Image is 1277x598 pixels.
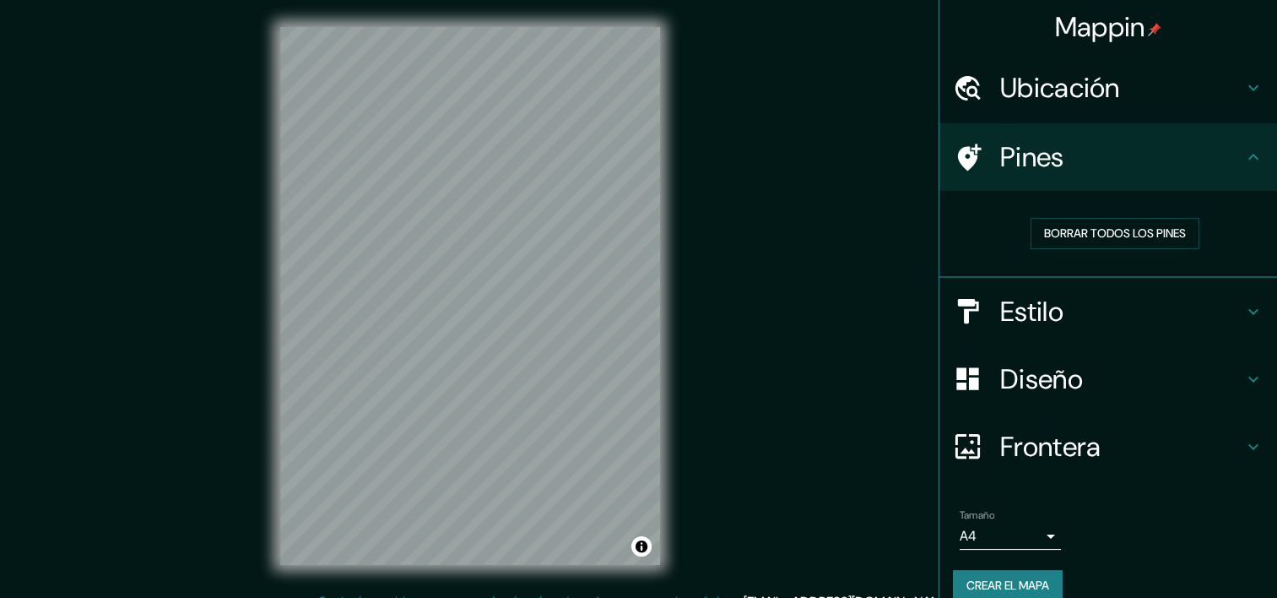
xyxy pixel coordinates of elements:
div: Frontera [939,413,1277,481]
font: Mappin [1055,9,1145,45]
div: Ubicación [939,54,1277,122]
div: Diseño [939,345,1277,413]
button: Borrar todos los pines [1031,218,1199,249]
div: Pines [939,123,1277,191]
canvas: Mapa [280,27,660,565]
h4: Estilo [1000,295,1243,329]
font: Crear el mapa [966,575,1049,596]
h4: Diseño [1000,362,1243,396]
font: Borrar todos los pines [1044,223,1186,244]
label: Tamaño [960,508,994,522]
div: Estilo [939,278,1277,345]
div: A4 [960,523,1061,550]
button: Alternar atribución [631,536,652,557]
h4: Frontera [1000,430,1243,464]
h4: Pines [1000,140,1243,174]
h4: Ubicación [1000,71,1243,105]
img: pin-icon.png [1148,23,1161,36]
